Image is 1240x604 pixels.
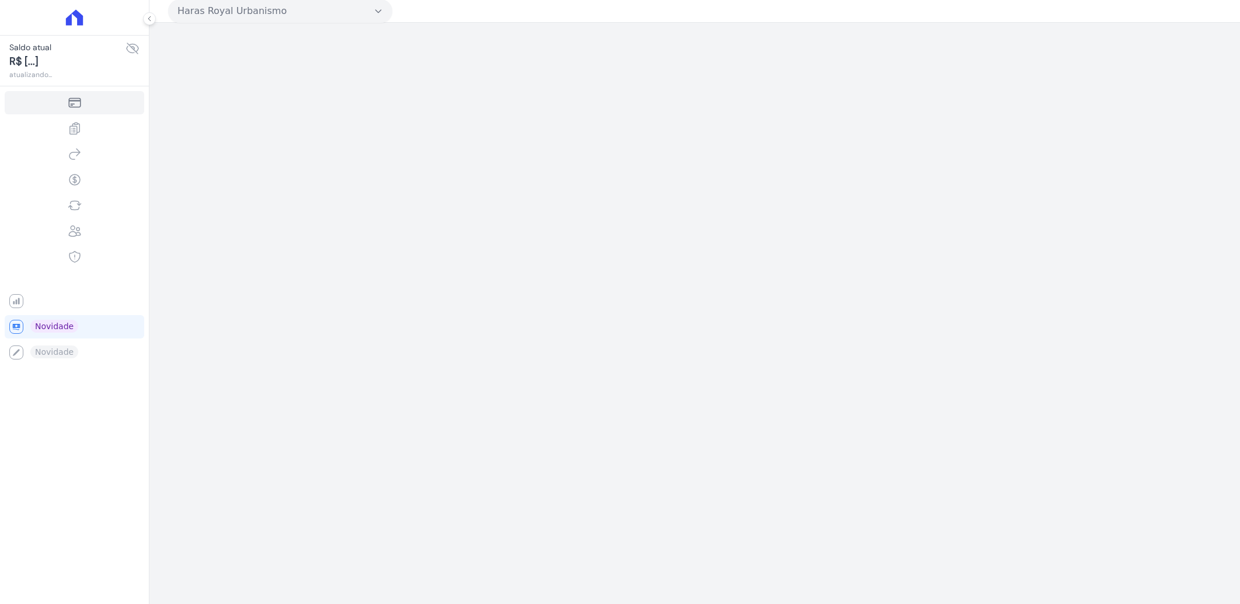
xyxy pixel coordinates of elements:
[30,320,78,333] span: Novidade
[5,315,144,338] a: Novidade
[9,69,126,80] span: atualizando...
[9,91,140,364] nav: Sidebar
[9,54,126,69] span: R$ [...]
[9,41,126,54] span: Saldo atual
